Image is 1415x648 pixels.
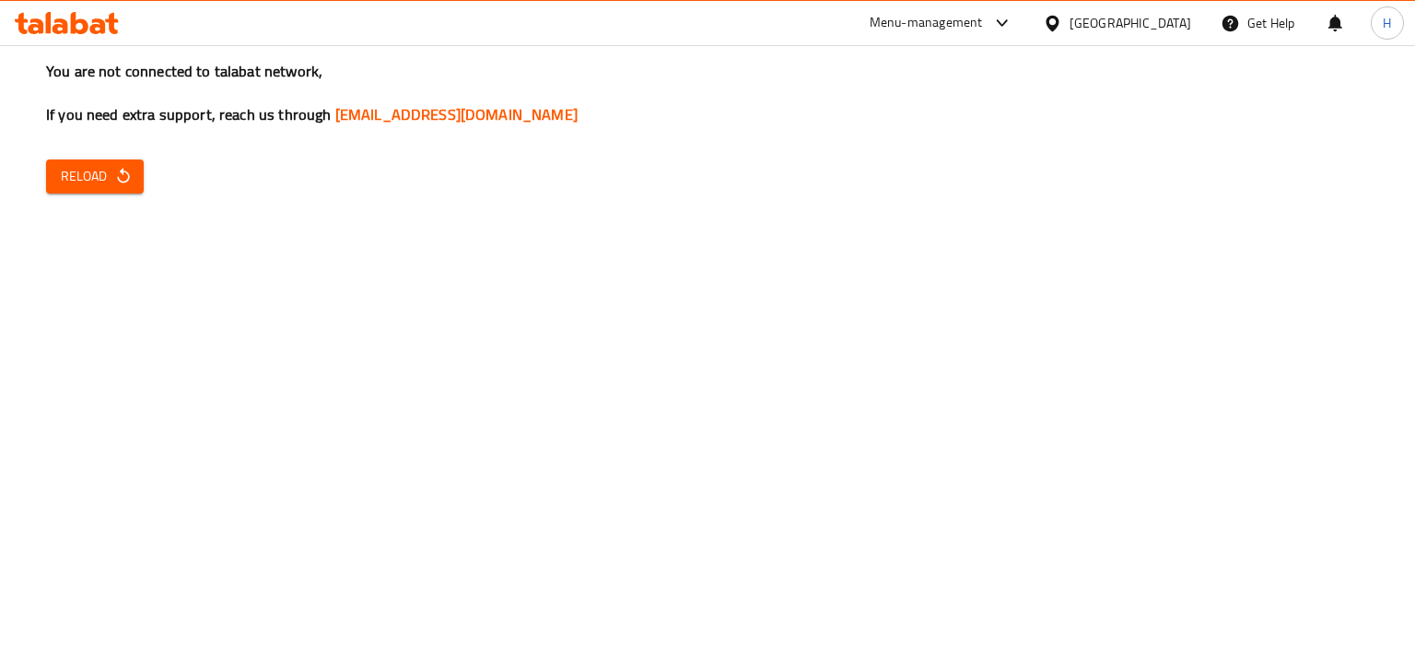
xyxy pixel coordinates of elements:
[870,12,983,34] div: Menu-management
[1070,13,1191,33] div: [GEOGRAPHIC_DATA]
[46,61,1369,125] h3: You are not connected to talabat network, If you need extra support, reach us through
[46,159,144,194] button: Reload
[61,165,129,188] span: Reload
[335,100,578,128] a: [EMAIL_ADDRESS][DOMAIN_NAME]
[1383,13,1391,33] span: H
